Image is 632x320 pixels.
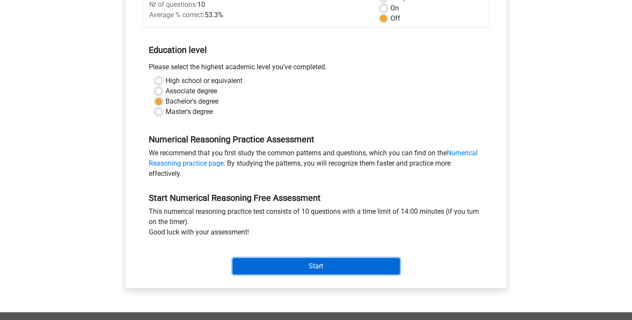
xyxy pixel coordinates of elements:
[166,76,242,86] label: High school or equivalent
[142,206,490,241] div: This numerical reasoning practice test consists of 10 questions with a time limit of 14:00 minute...
[149,11,205,19] span: Average % correct:
[142,62,490,76] div: Please select the highest academic level you’ve completed.
[149,0,197,9] span: Nr of questions:
[143,10,374,20] div: 53.3%
[390,13,400,24] label: Off
[166,96,218,107] label: Bachelor's degree
[233,258,400,274] input: Start
[142,148,490,182] div: We recommend that you first study the common patterns and questions, which you can find on the . ...
[390,3,399,13] label: On
[166,107,213,117] label: Master's degree
[149,134,483,145] h5: Numerical Reasoning Practice Assessment
[149,41,483,58] h5: Education level
[166,86,217,96] label: Associate degree
[149,193,483,203] h5: Start Numerical Reasoning Free Assessment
